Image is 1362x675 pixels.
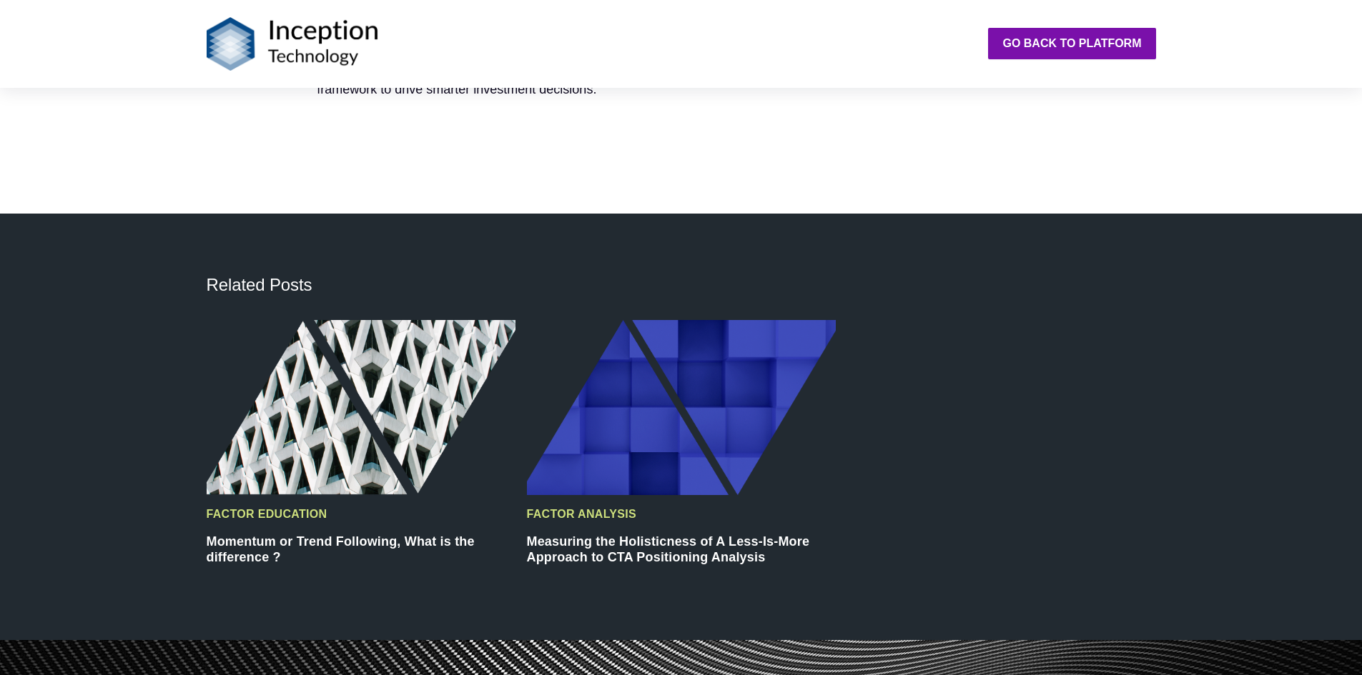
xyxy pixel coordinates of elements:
[1002,37,1141,49] strong: Go back to platform
[207,534,475,565] a: Momentum or Trend Following, What is the difference ?
[207,275,1156,295] h5: Related Posts
[207,17,378,71] img: Logo
[988,28,1155,59] a: Go back to platform
[527,534,810,565] a: Measuring the Holisticness of A Less-Is-More Approach to CTA Positioning Analysis
[207,508,327,520] span: Factor Education
[527,508,637,520] span: Factor Analysis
